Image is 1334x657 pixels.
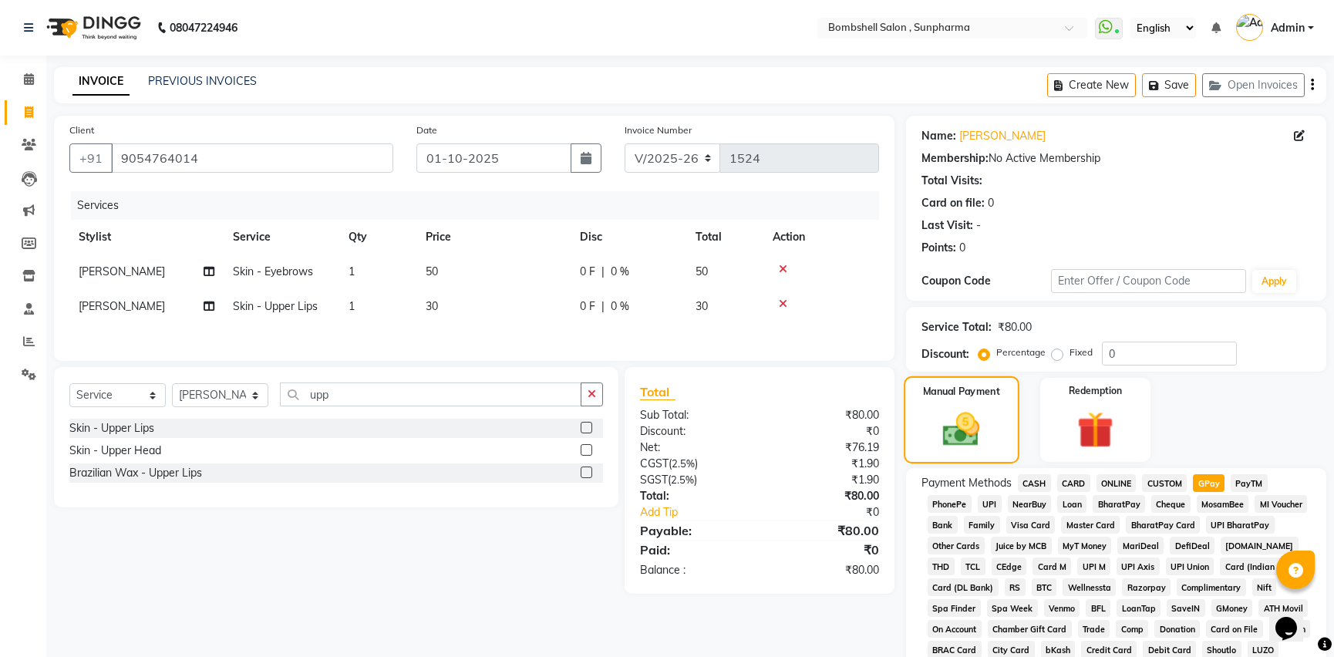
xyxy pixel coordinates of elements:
[1097,474,1137,492] span: ONLINE
[1005,578,1026,596] span: RS
[628,541,760,559] div: Paid:
[1255,495,1307,513] span: MI Voucher
[39,6,145,49] img: logo
[1258,599,1308,617] span: ATH Movil
[1271,20,1305,36] span: Admin
[69,465,202,481] div: Brazilian Wax - Upper Lips
[1093,495,1145,513] span: BharatPay
[1177,578,1246,596] span: Complimentary
[988,620,1072,638] span: Chamber Gift Card
[628,407,760,423] div: Sub Total:
[781,504,891,521] div: ₹0
[170,6,237,49] b: 08047224946
[1018,474,1051,492] span: CASH
[628,562,760,578] div: Balance :
[928,620,982,638] span: On Account
[1236,14,1263,41] img: Admin
[696,299,708,313] span: 30
[611,264,629,280] span: 0 %
[71,191,891,220] div: Services
[760,456,891,472] div: ₹1.90
[1117,599,1161,617] span: LoanTap
[1170,537,1214,554] span: DefiDeal
[611,298,629,315] span: 0 %
[928,599,981,617] span: Spa Finder
[931,408,992,450] img: _cash.svg
[1086,599,1110,617] span: BFL
[628,504,782,521] a: Add Tip
[928,558,955,575] span: THD
[1117,558,1160,575] span: UPI Axis
[1202,73,1305,97] button: Open Invoices
[72,68,130,96] a: INVOICE
[1221,537,1299,554] span: [DOMAIN_NAME]
[1057,474,1090,492] span: CARD
[760,488,891,504] div: ₹80.00
[1069,384,1122,398] label: Redemption
[1006,516,1056,534] span: Visa Card
[1051,269,1245,293] input: Enter Offer / Coupon Code
[1252,578,1277,596] span: Nift
[280,382,581,406] input: Search or Scan
[1057,495,1086,513] span: Loan
[921,195,985,211] div: Card on file:
[1044,599,1080,617] span: Venmo
[1066,407,1126,453] img: _gift.svg
[928,578,999,596] span: Card (DL Bank)
[628,440,760,456] div: Net:
[921,475,1012,491] span: Payment Methods
[1206,516,1275,534] span: UPI BharatPay
[1032,578,1057,596] span: BTC
[928,495,972,513] span: PhonePe
[1063,578,1116,596] span: Wellnessta
[760,423,891,440] div: ₹0
[760,562,891,578] div: ₹80.00
[1126,516,1200,534] span: BharatPay Card
[763,220,879,254] th: Action
[1058,537,1112,554] span: MyT Money
[628,472,760,488] div: ( )
[1122,578,1171,596] span: Razorpay
[148,74,257,88] a: PREVIOUS INVOICES
[628,488,760,504] div: Total:
[921,150,1311,167] div: No Active Membership
[339,220,416,254] th: Qty
[1166,558,1214,575] span: UPI Union
[233,264,313,278] span: Skin - Eyebrows
[923,384,1000,399] label: Manual Payment
[69,143,113,173] button: +91
[1269,595,1319,642] iframe: chat widget
[79,264,165,278] span: [PERSON_NAME]
[580,264,595,280] span: 0 F
[991,537,1052,554] span: Juice by MCB
[1252,270,1296,293] button: Apply
[1220,558,1305,575] span: Card (Indian Bank)
[426,299,438,313] span: 30
[760,407,891,423] div: ₹80.00
[988,195,994,211] div: 0
[760,472,891,488] div: ₹1.90
[987,599,1038,617] span: Spa Week
[233,299,318,313] span: Skin - Upper Lips
[1142,73,1196,97] button: Save
[959,240,965,256] div: 0
[921,240,956,256] div: Points:
[961,558,985,575] span: TCL
[921,150,989,167] div: Membership:
[628,456,760,472] div: ( )
[224,220,339,254] th: Service
[964,516,1000,534] span: Family
[79,299,165,313] span: [PERSON_NAME]
[349,299,355,313] span: 1
[760,541,891,559] div: ₹0
[1078,620,1110,638] span: Trade
[349,264,355,278] span: 1
[921,273,1051,289] div: Coupon Code
[976,217,981,234] div: -
[921,128,956,144] div: Name:
[978,495,1002,513] span: UPI
[571,220,686,254] th: Disc
[640,473,668,487] span: SGST
[580,298,595,315] span: 0 F
[69,420,154,436] div: Skin - Upper Lips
